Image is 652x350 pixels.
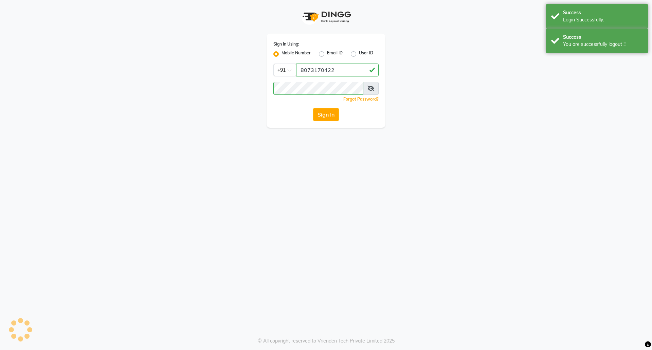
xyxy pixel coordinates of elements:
button: Sign In [313,108,339,121]
label: Mobile Number [282,50,311,58]
input: Username [296,64,379,76]
div: Login Successfully. [563,16,643,23]
div: Success [563,9,643,16]
div: Success [563,34,643,41]
input: Username [273,82,363,95]
div: You are successfully logout !! [563,41,643,48]
label: User ID [359,50,373,58]
label: Sign In Using: [273,41,299,47]
label: Email ID [327,50,343,58]
img: logo1.svg [299,7,353,27]
a: Forgot Password? [343,97,379,102]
